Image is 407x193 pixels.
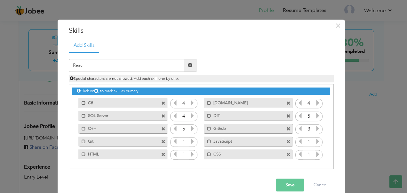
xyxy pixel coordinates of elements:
a: Add Skills [69,39,99,53]
label: Github [211,124,276,132]
span: × [335,20,341,31]
button: Close [333,21,343,31]
label: HTML [86,149,150,157]
label: CSS [211,149,276,157]
label: Git [86,137,150,145]
label: C# [86,98,150,106]
label: C++ [86,124,150,132]
div: Click on , to mark skill as primary. [72,88,330,95]
label: JavaScript [211,137,276,145]
h3: Skills [69,26,334,36]
label: DIT [211,111,276,119]
label: ADO.NET [211,98,276,106]
label: SQL Server [86,111,150,119]
span: Special characters are not allowed. Add each skill one by one. [70,76,179,81]
button: Cancel [307,179,334,191]
button: Save [276,179,304,191]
